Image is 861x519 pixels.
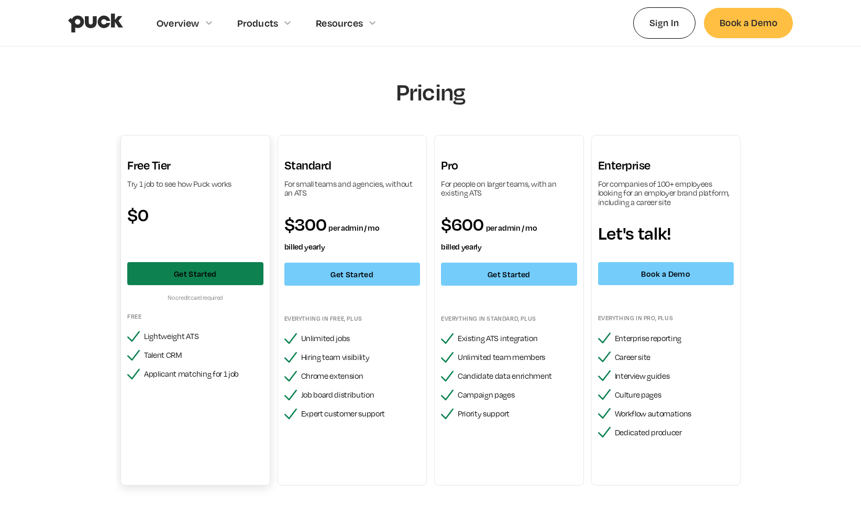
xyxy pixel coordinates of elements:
a: Book a Demo [704,8,793,38]
a: Get Started [441,263,577,286]
div: Job board distribution [301,390,421,400]
div: Try 1 job to see how Puck works [127,179,263,189]
span: per admin / mo billed yearly [441,223,537,251]
span: per admin / mo billed yearly [284,223,380,251]
div: Interview guides [615,371,734,381]
div: $0 [127,205,263,224]
div: Resources [316,17,363,29]
div: Unlimited jobs [301,334,421,343]
div: Products [237,17,279,29]
a: Get Started [284,263,421,286]
div: Unlimited team members [458,353,577,362]
a: Book a Demo [598,262,734,285]
div: For companies of 100+ employees looking for an employer brand platform, including a career site [598,179,734,207]
div: Everything in pro, plus [598,314,734,322]
div: Applicant matching for 1 job [144,369,263,379]
h1: Pricing [260,78,601,106]
div: Let's talk! [598,223,734,242]
a: Sign In [633,7,696,38]
div: Talent CRM [144,351,263,360]
h3: Enterprise [598,158,734,173]
div: $600 [441,215,577,252]
div: Candidate data enrichment [458,371,577,381]
div: $300 [284,215,421,252]
div: For people on larger teams, with an existing ATS [441,179,577,198]
div: Free [127,312,263,321]
h3: Pro [441,158,577,173]
div: Career site [615,353,734,362]
div: No credit card required [127,294,263,302]
div: Existing ATS integration [458,334,577,343]
div: Workflow automations [615,409,734,419]
div: Campaign pages [458,390,577,400]
div: Expert customer support [301,409,421,419]
div: Dedicated producer [615,428,734,437]
div: Priority support [458,409,577,419]
div: Everything in standard, plus [441,314,577,323]
div: Hiring team visibility [301,353,421,362]
h3: Standard [284,158,421,173]
div: Overview [157,17,200,29]
div: Enterprise reporting [615,334,734,343]
a: Get Started [127,262,263,285]
div: Chrome extension [301,371,421,381]
div: Everything in FREE, plus [284,314,421,323]
div: Lightweight ATS [144,332,263,341]
div: For small teams and agencies, without an ATS [284,179,421,198]
h3: Free Tier [127,158,263,173]
div: Culture pages [615,390,734,400]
